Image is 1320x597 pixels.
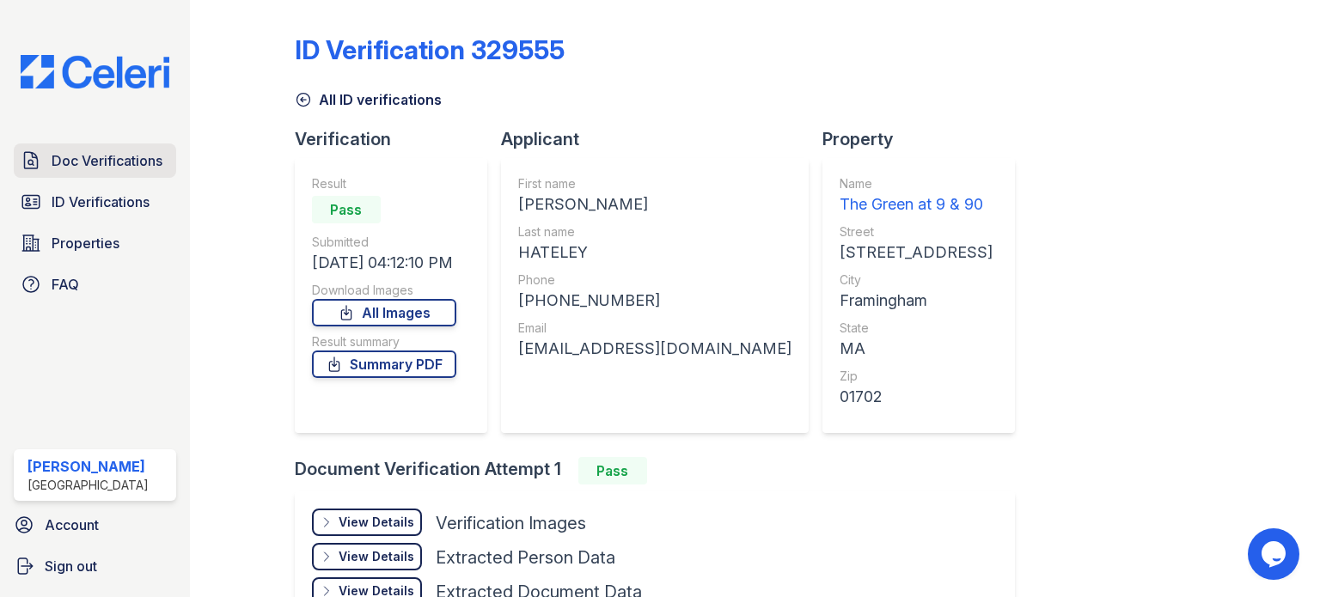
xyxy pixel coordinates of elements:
[312,350,456,378] a: Summary PDF
[840,337,993,361] div: MA
[312,196,381,223] div: Pass
[52,192,150,212] span: ID Verifications
[339,548,414,565] div: View Details
[7,549,183,583] a: Sign out
[52,233,119,253] span: Properties
[840,241,993,265] div: [STREET_ADDRESS]
[518,337,791,361] div: [EMAIL_ADDRESS][DOMAIN_NAME]
[436,511,586,535] div: Verification Images
[14,143,176,178] a: Doc Verifications
[518,223,791,241] div: Last name
[840,289,993,313] div: Framingham
[840,175,993,192] div: Name
[14,226,176,260] a: Properties
[295,34,565,65] div: ID Verification 329555
[52,150,162,171] span: Doc Verifications
[7,508,183,542] a: Account
[840,192,993,216] div: The Green at 9 & 90
[45,515,99,535] span: Account
[840,385,993,409] div: 01702
[578,457,647,484] div: Pass
[295,89,442,110] a: All ID verifications
[1248,528,1303,580] iframe: chat widget
[840,271,993,289] div: City
[501,127,822,151] div: Applicant
[518,192,791,216] div: [PERSON_NAME]
[52,274,79,295] span: FAQ
[840,368,993,385] div: Zip
[518,241,791,265] div: HATELEY
[312,282,456,299] div: Download Images
[312,299,456,326] a: All Images
[312,234,456,251] div: Submitted
[312,333,456,350] div: Result summary
[840,175,993,216] a: Name The Green at 9 & 90
[295,457,1029,484] div: Document Verification Attempt 1
[27,456,149,477] div: [PERSON_NAME]
[822,127,1029,151] div: Property
[27,477,149,494] div: [GEOGRAPHIC_DATA]
[295,127,501,151] div: Verification
[14,267,176,302] a: FAQ
[14,185,176,219] a: ID Verifications
[45,556,97,576] span: Sign out
[7,55,183,88] img: CE_Logo_Blue-a8612792a0a2168367f1c8372b55b34899dd931a85d93a1a3d3e32e68fde9ad4.png
[518,289,791,313] div: [PHONE_NUMBER]
[312,251,456,275] div: [DATE] 04:12:10 PM
[840,223,993,241] div: Street
[436,545,615,570] div: Extracted Person Data
[312,175,456,192] div: Result
[339,514,414,531] div: View Details
[518,175,791,192] div: First name
[840,320,993,337] div: State
[518,271,791,289] div: Phone
[518,320,791,337] div: Email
